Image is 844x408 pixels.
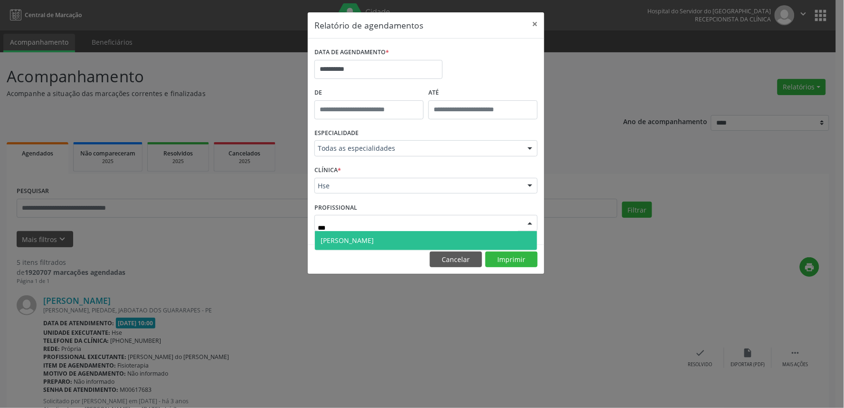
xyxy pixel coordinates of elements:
h5: Relatório de agendamentos [314,19,423,31]
span: Todas as especialidades [318,144,518,153]
label: CLÍNICA [314,163,341,178]
span: [PERSON_NAME] [321,236,374,245]
span: Hse [318,181,518,191]
label: PROFISSIONAL [314,200,357,215]
label: ESPECIALIDADE [314,126,359,141]
label: De [314,86,424,100]
button: Imprimir [485,252,538,268]
button: Close [525,12,544,36]
label: ATÉ [428,86,538,100]
button: Cancelar [430,252,482,268]
label: DATA DE AGENDAMENTO [314,45,389,60]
